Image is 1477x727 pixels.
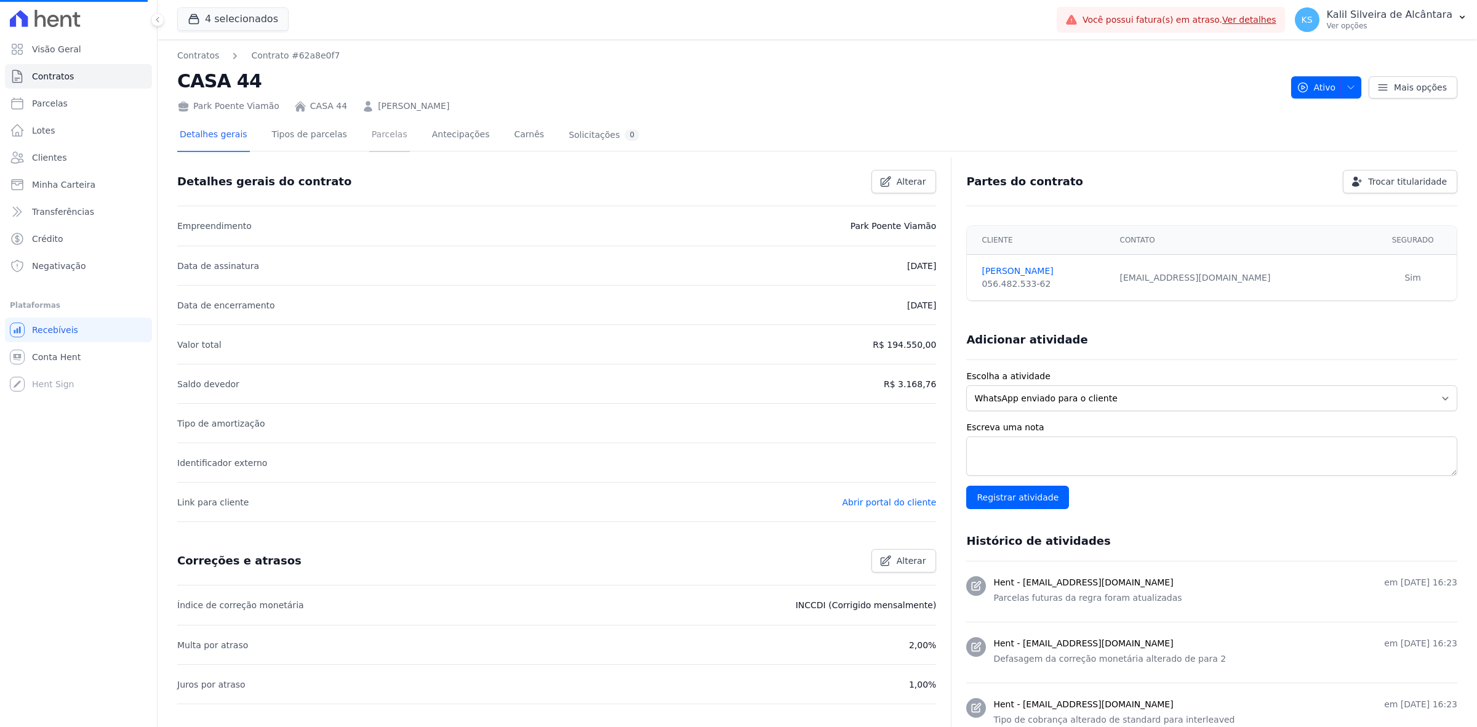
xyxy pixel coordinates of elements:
span: Ativo [1297,76,1336,98]
span: Alterar [897,175,926,188]
p: Multa por atraso [177,638,248,653]
span: Clientes [32,151,66,164]
span: Parcelas [32,97,68,110]
span: KS [1302,15,1313,24]
p: Índice de correção monetária [177,598,304,613]
span: Recebíveis [32,324,78,336]
button: 4 selecionados [177,7,289,31]
a: Recebíveis [5,318,152,342]
a: Carnês [511,119,546,152]
p: Saldo devedor [177,377,239,392]
div: 056.482.533-62 [982,278,1105,291]
a: Contratos [5,64,152,89]
nav: Breadcrumb [177,49,1281,62]
p: Data de assinatura [177,259,259,273]
label: Escolha a atividade [966,370,1457,383]
button: KS Kalil Silveira de Alcântara Ver opções [1285,2,1477,37]
a: Lotes [5,118,152,143]
p: INCCDI (Corrigido mensalmente) [796,598,937,613]
p: [DATE] [907,259,936,273]
td: Sim [1369,255,1457,301]
a: Solicitações0 [566,119,642,152]
th: Segurado [1369,226,1457,255]
div: Plataformas [10,298,147,313]
p: Parcelas futuras da regra foram atualizadas [993,592,1457,604]
a: Visão Geral [5,37,152,62]
a: CASA 44 [310,100,347,113]
a: Crédito [5,227,152,251]
a: Antecipações [430,119,492,152]
p: 2,00% [909,638,936,653]
p: em [DATE] 16:23 [1384,576,1457,589]
h3: Detalhes gerais do contrato [177,174,351,189]
h3: Hent - [EMAIL_ADDRESS][DOMAIN_NAME] [993,637,1173,650]
a: Transferências [5,199,152,224]
a: Trocar titularidade [1343,170,1457,193]
a: Conta Hent [5,345,152,369]
a: Minha Carteira [5,172,152,197]
a: Clientes [5,145,152,170]
h3: Partes do contrato [966,174,1083,189]
p: Tipo de amortização [177,416,265,431]
h3: Hent - [EMAIL_ADDRESS][DOMAIN_NAME] [993,576,1173,589]
a: Parcelas [369,119,410,152]
a: Detalhes gerais [177,119,250,152]
span: Visão Geral [32,43,81,55]
p: Valor total [177,337,222,352]
a: Ver detalhes [1222,15,1276,25]
p: Park Poente Viamão [851,219,937,233]
span: Alterar [897,555,926,567]
span: Crédito [32,233,63,245]
p: Ver opções [1327,21,1452,31]
a: Contratos [177,49,219,62]
h3: Hent - [EMAIL_ADDRESS][DOMAIN_NAME] [993,698,1173,711]
h2: CASA 44 [177,67,1281,95]
p: Data de encerramento [177,298,275,313]
label: Escreva uma nota [966,421,1457,434]
p: em [DATE] 16:23 [1384,637,1457,650]
span: Negativação [32,260,86,272]
p: Link para cliente [177,495,249,510]
a: Contrato #62a8e0f7 [251,49,340,62]
th: Contato [1113,226,1369,255]
a: Negativação [5,254,152,278]
span: Mais opções [1394,81,1447,94]
div: Solicitações [569,129,639,141]
h3: Histórico de atividades [966,534,1110,548]
span: Você possui fatura(s) em atraso. [1083,14,1276,26]
a: Tipos de parcelas [270,119,350,152]
p: Empreendimento [177,219,252,233]
a: Abrir portal do cliente [843,497,937,507]
p: Defasagem da correção monetária alterado de para 2 [993,653,1457,665]
h3: Adicionar atividade [966,332,1087,347]
p: R$ 3.168,76 [884,377,936,392]
p: [DATE] [907,298,936,313]
div: 0 [625,129,639,141]
p: Juros por atraso [177,677,246,692]
p: Kalil Silveira de Alcântara [1327,9,1452,21]
p: 1,00% [909,677,936,692]
span: Contratos [32,70,74,82]
p: Identificador externo [177,456,267,470]
nav: Breadcrumb [177,49,340,62]
a: Alterar [871,170,937,193]
button: Ativo [1291,76,1362,98]
p: em [DATE] 16:23 [1384,698,1457,711]
span: Minha Carteira [32,179,95,191]
a: [PERSON_NAME] [982,265,1105,278]
div: [EMAIL_ADDRESS][DOMAIN_NAME] [1120,271,1362,284]
span: Transferências [32,206,94,218]
span: Trocar titularidade [1368,175,1447,188]
a: Parcelas [5,91,152,116]
div: Park Poente Viamão [177,100,279,113]
a: Mais opções [1369,76,1457,98]
h3: Correções e atrasos [177,553,302,568]
a: Alterar [871,549,937,572]
th: Cliente [967,226,1112,255]
span: Lotes [32,124,55,137]
p: R$ 194.550,00 [873,337,936,352]
input: Registrar atividade [966,486,1069,509]
p: Tipo de cobrança alterado de standard para interleaved [993,713,1457,726]
span: Conta Hent [32,351,81,363]
a: [PERSON_NAME] [378,100,449,113]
